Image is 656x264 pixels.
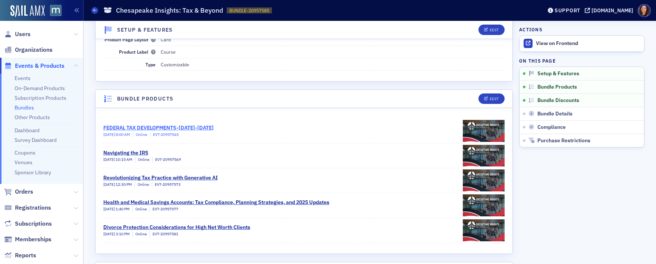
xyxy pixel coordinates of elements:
[161,46,503,58] dd: Course
[103,231,116,236] span: [DATE]
[15,220,52,228] span: Subscriptions
[229,7,269,14] span: BUNDLE-20957585
[103,198,329,206] div: Health and Medical Savings Accounts: Tax Compliance, Planning Strategies, and 2025 Updates
[116,6,223,15] h1: Chesapeake Insights: Tax & Beyond
[116,206,130,211] span: 1:40 PM
[638,4,651,17] span: Profile
[478,93,504,104] button: Edit
[4,62,65,70] a: Events & Products
[4,46,53,54] a: Organizations
[103,143,505,168] a: Navigating the IRS[DATE] 10:15 AMOnlineEVT-20957569
[117,26,173,34] h4: Setup & Features
[15,30,31,38] span: Users
[537,124,566,131] span: Compliance
[15,85,65,92] a: On-Demand Products
[116,157,132,162] span: 10:15 AM
[103,124,214,132] div: FEDERAL TAX DEVELOPMENTS-[DATE]-[DATE]
[117,95,174,103] h4: Bundle Products
[15,46,53,54] span: Organizations
[133,132,147,138] div: Online
[132,206,147,212] div: Online
[15,188,33,196] span: Orders
[591,7,633,14] div: [DOMAIN_NAME]
[520,36,644,51] a: View on Frontend
[103,193,505,218] a: Health and Medical Savings Accounts: Tax Compliance, Planning Strategies, and 2025 Updates[DATE] ...
[116,231,130,236] span: 3:10 PM
[150,132,179,138] div: EVT-20957565
[103,218,505,243] a: Divorce Protection Considerations for High Net Worth Clients[DATE] 3:10 PMOnlineEVT-20957581
[15,127,40,134] a: Dashboard
[537,97,579,104] span: Bundle Discounts
[519,26,542,33] h4: Actions
[537,84,577,90] span: Bundle Products
[152,182,181,188] div: EVT-20957573
[15,75,31,82] a: Events
[490,97,499,101] div: Edit
[104,36,156,42] span: Product Page Layout
[116,182,132,187] span: 12:30 PM
[15,235,51,244] span: Memberships
[150,231,178,237] div: EVT-20957581
[135,157,150,163] div: Online
[119,49,156,55] span: Product Label
[103,168,505,193] a: Revolutionizing Tax Practice with Generative AI[DATE] 12:30 PMOnlineEVT-20957573
[103,118,505,143] a: FEDERAL TAX DEVELOPMENTS-[DATE]-[DATE][DATE] 8:00 AMOnlineEVT-20957565
[537,137,590,144] span: Purchase Restrictions
[4,188,33,196] a: Orders
[103,174,218,182] div: Revolutionizing Tax Practice with Generative AI
[150,206,178,212] div: EVT-20957577
[15,104,34,111] a: Bundles
[103,132,116,137] span: [DATE]
[103,157,116,162] span: [DATE]
[45,5,62,18] a: View Homepage
[536,40,640,47] div: View on Frontend
[15,149,35,156] a: Coupons
[103,206,116,211] span: [DATE]
[161,58,503,70] dd: Customizable
[161,36,171,42] span: Card
[15,169,51,176] a: Sponsor Library
[50,5,62,16] img: SailAMX
[15,95,66,101] a: Subscription Products
[15,159,32,166] a: Venues
[103,223,250,231] div: Divorce Protection Considerations for High Net Worth Clients
[103,149,181,157] div: Navigating the IRS
[116,132,130,137] span: 8:00 AM
[4,30,31,38] a: Users
[490,28,499,32] div: Edit
[15,137,57,143] a: Survey Dashboard
[4,235,51,244] a: Memberships
[10,5,45,17] img: SailAMX
[152,157,181,163] div: EVT-20957569
[145,61,156,67] span: Type
[15,114,50,121] a: Other Products
[555,7,580,14] div: Support
[478,25,504,35] button: Edit
[15,204,51,212] span: Registrations
[103,182,116,187] span: [DATE]
[132,231,147,237] div: Online
[135,182,149,188] div: Online
[519,57,644,64] h4: On this page
[585,8,636,13] button: [DOMAIN_NAME]
[537,111,572,117] span: Bundle Details
[4,204,51,212] a: Registrations
[537,70,579,77] span: Setup & Features
[15,62,65,70] span: Events & Products
[15,251,36,260] span: Reports
[4,220,52,228] a: Subscriptions
[4,251,36,260] a: Reports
